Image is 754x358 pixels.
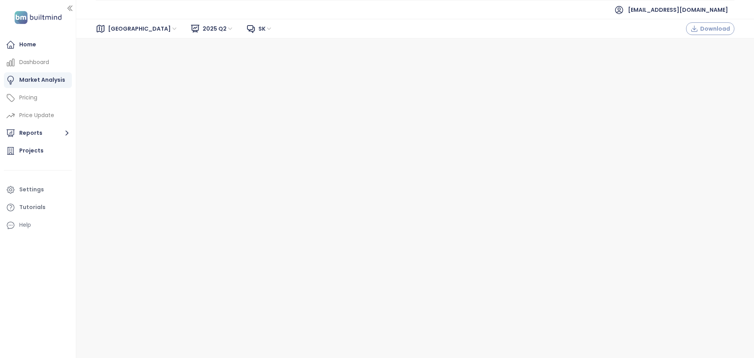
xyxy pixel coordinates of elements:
[4,182,72,198] a: Settings
[19,185,44,195] div: Settings
[19,220,31,230] div: Help
[4,72,72,88] a: Market Analysis
[700,24,730,33] span: Download
[4,55,72,70] a: Dashboard
[203,23,234,35] span: 2025 Q2
[108,23,178,35] span: Bratislava
[628,0,728,19] span: [EMAIL_ADDRESS][DOMAIN_NAME]
[258,23,273,35] span: sk
[4,200,72,215] a: Tutorials
[4,90,72,106] a: Pricing
[19,146,44,156] div: Projects
[686,22,734,35] button: Download
[4,37,72,53] a: Home
[12,9,64,26] img: logo
[4,217,72,233] div: Help
[19,93,37,103] div: Pricing
[4,143,72,159] a: Projects
[19,75,65,85] div: Market Analysis
[19,202,46,212] div: Tutorials
[4,125,72,141] button: Reports
[19,110,54,120] div: Price Update
[4,108,72,123] a: Price Update
[19,57,49,67] div: Dashboard
[19,40,36,50] div: Home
